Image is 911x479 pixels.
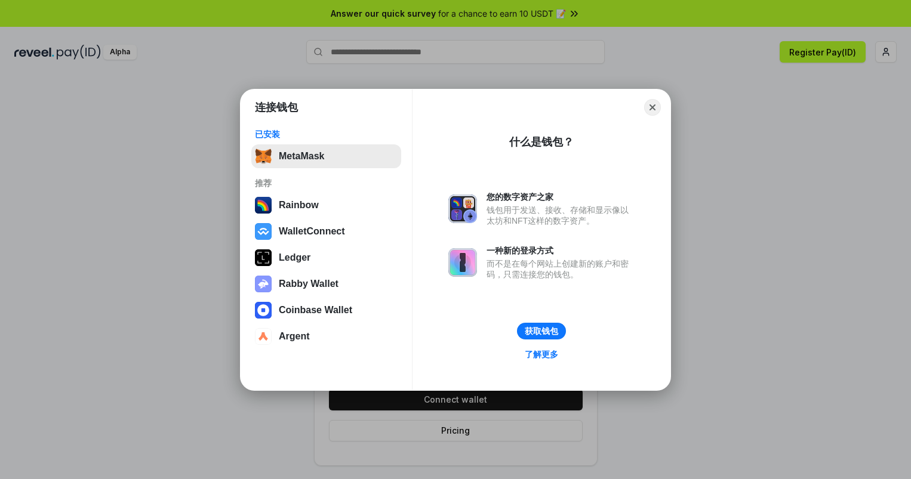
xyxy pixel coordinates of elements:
img: svg+xml,%3Csvg%20width%3D%2228%22%20height%3D%2228%22%20viewBox%3D%220%200%2028%2028%22%20fill%3D... [255,302,272,319]
img: svg+xml,%3Csvg%20xmlns%3D%22http%3A%2F%2Fwww.w3.org%2F2000%2Fsvg%22%20width%3D%2228%22%20height%3... [255,249,272,266]
div: Argent [279,331,310,342]
div: 钱包用于发送、接收、存储和显示像以太坊和NFT这样的数字资产。 [487,205,635,226]
div: WalletConnect [279,226,345,237]
img: svg+xml,%3Csvg%20width%3D%22120%22%20height%3D%22120%22%20viewBox%3D%220%200%20120%20120%22%20fil... [255,197,272,214]
a: 了解更多 [518,347,565,362]
img: svg+xml,%3Csvg%20xmlns%3D%22http%3A%2F%2Fwww.w3.org%2F2000%2Fsvg%22%20fill%3D%22none%22%20viewBox... [255,276,272,292]
button: WalletConnect [251,220,401,243]
img: svg+xml,%3Csvg%20width%3D%2228%22%20height%3D%2228%22%20viewBox%3D%220%200%2028%2028%22%20fill%3D... [255,223,272,240]
img: svg+xml,%3Csvg%20xmlns%3D%22http%3A%2F%2Fwww.w3.org%2F2000%2Fsvg%22%20fill%3D%22none%22%20viewBox... [448,248,477,277]
button: Coinbase Wallet [251,298,401,322]
button: Argent [251,325,401,348]
div: 了解更多 [525,349,558,360]
button: MetaMask [251,144,401,168]
div: Ledger [279,252,310,263]
img: svg+xml,%3Csvg%20fill%3D%22none%22%20height%3D%2233%22%20viewBox%3D%220%200%2035%2033%22%20width%... [255,148,272,165]
div: 一种新的登录方式 [487,245,635,256]
div: 已安装 [255,129,398,140]
div: 您的数字资产之家 [487,191,635,202]
div: Rabby Wallet [279,279,338,289]
h1: 连接钱包 [255,100,298,115]
div: 推荐 [255,178,398,188]
img: svg+xml,%3Csvg%20width%3D%2228%22%20height%3D%2228%22%20viewBox%3D%220%200%2028%2028%22%20fill%3D... [255,328,272,345]
div: 获取钱包 [525,326,558,336]
div: Rainbow [279,200,319,211]
div: 什么是钱包？ [509,135,574,149]
button: Close [644,99,661,116]
img: svg+xml,%3Csvg%20xmlns%3D%22http%3A%2F%2Fwww.w3.org%2F2000%2Fsvg%22%20fill%3D%22none%22%20viewBox... [448,194,477,223]
button: Rabby Wallet [251,272,401,296]
button: Rainbow [251,193,401,217]
div: MetaMask [279,151,324,162]
div: Coinbase Wallet [279,305,352,316]
button: Ledger [251,246,401,270]
div: 而不是在每个网站上创建新的账户和密码，只需连接您的钱包。 [487,258,635,280]
button: 获取钱包 [517,323,566,339]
